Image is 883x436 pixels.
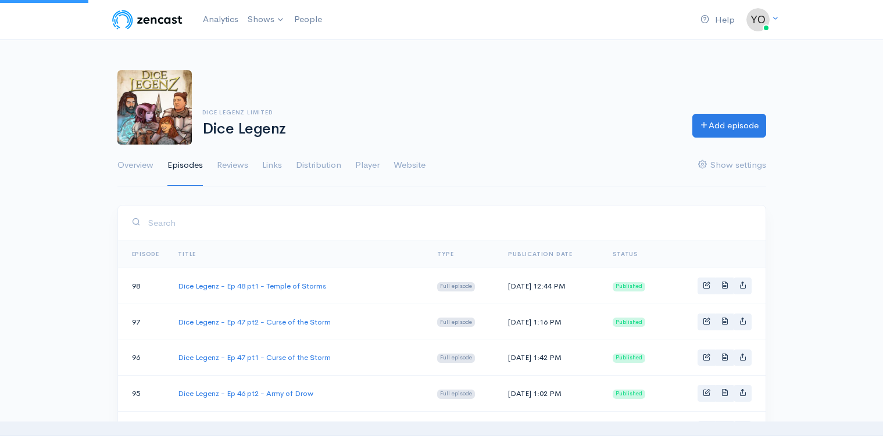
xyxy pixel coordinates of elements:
img: ZenCast Logo [110,8,184,31]
img: ... [746,8,770,31]
a: Analytics [198,7,243,32]
a: Dice Legenz - Ep 46 pt2 - Army of Drow [178,388,313,398]
span: Full episode [437,318,475,327]
a: Dice Legenz - Ep 47 pt1 - Curse of the Storm [178,352,331,362]
td: [DATE] 12:44 PM [499,268,603,304]
a: Episode [132,250,160,258]
span: Edit episode [703,317,710,325]
a: Type [437,250,453,258]
div: Basic example [698,349,752,366]
span: Status [613,250,638,258]
h1: Dice Legenz [202,121,678,138]
a: Help [696,8,739,33]
span: Edit episode [703,353,710,361]
span: Edit episode [703,388,710,396]
a: Dice Legenz - Ep 48 pt1 - Temple of Storms [178,281,326,291]
td: 96 [118,340,169,376]
a: Title [178,250,196,258]
td: 97 [118,304,169,340]
span: Published [613,390,645,399]
span: Episode transcription [721,353,728,361]
div: Basic example [698,385,752,402]
span: Episode transcription [721,388,728,396]
td: [DATE] 1:42 PM [499,340,603,376]
span: Episode transcription [721,281,728,289]
a: Add episode [692,114,766,138]
span: Published [613,354,645,363]
td: 95 [118,376,169,412]
a: Reviews [217,145,248,186]
a: Publication date [508,250,573,258]
td: [DATE] 1:02 PM [499,376,603,412]
a: People [289,7,327,32]
td: [DATE] 1:16 PM [499,304,603,340]
a: Links [262,145,282,186]
a: Shows [243,7,289,33]
td: 98 [118,268,169,304]
a: Overview [117,145,153,186]
a: Episodes [167,145,203,186]
span: Published [613,318,645,327]
span: Full episode [437,390,475,399]
a: Share episode [734,278,752,294]
div: Basic example [698,314,752,330]
a: Share episode [734,349,752,366]
a: Website [394,145,426,186]
a: Distribution [296,145,341,186]
a: Share episode [734,314,752,330]
a: Share episode [734,385,752,402]
a: Dice Legenz - Ep 47 pt2 - Curse of the Storm [178,317,331,327]
h6: Dice Legenz Limited [202,109,678,116]
span: Edit episode [703,281,710,289]
span: Published [613,282,645,291]
a: Player [355,145,380,186]
span: Episode transcription [721,317,728,325]
span: Full episode [437,282,475,291]
a: Show settings [698,145,766,186]
input: Search [148,211,752,235]
span: Full episode [437,354,475,363]
div: Basic example [698,278,752,294]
